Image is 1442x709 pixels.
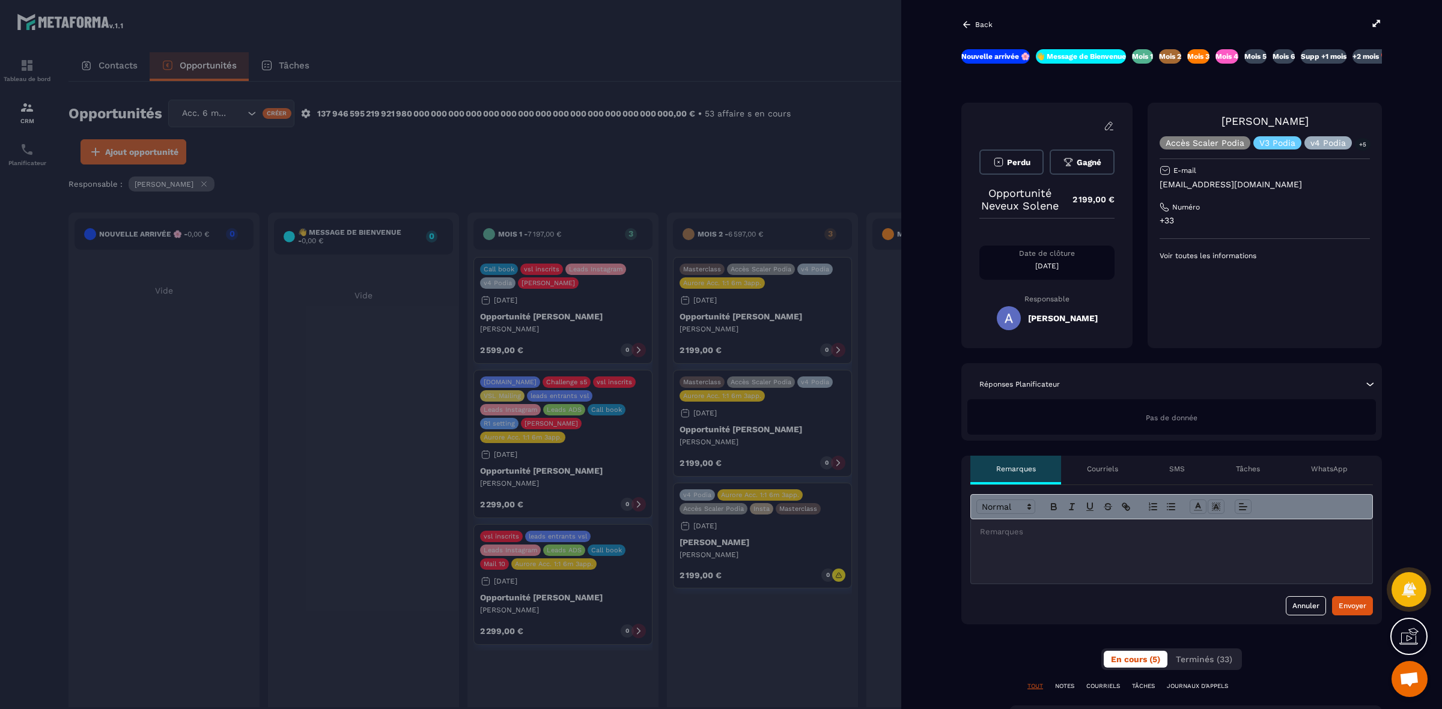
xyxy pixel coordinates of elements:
span: Pas de donnée [1146,414,1197,422]
p: +33 [1160,215,1370,226]
p: Date de clôture [979,249,1115,258]
button: En cours (5) [1104,651,1167,668]
button: Envoyer [1332,596,1373,615]
p: Réponses Planificateur [979,379,1060,389]
p: WhatsApp [1311,464,1348,474]
p: SMS [1169,464,1185,474]
p: NOTES [1055,682,1074,690]
p: V3 Podia [1259,139,1295,147]
p: [EMAIL_ADDRESS][DOMAIN_NAME] [1160,179,1370,190]
span: Gagné [1077,158,1101,167]
p: Remarques [996,464,1036,474]
p: COURRIELS [1086,682,1120,690]
p: TOUT [1027,682,1043,690]
p: Courriels [1087,464,1118,474]
a: Ouvrir le chat [1392,661,1428,697]
p: JOURNAUX D'APPELS [1167,682,1228,690]
a: [PERSON_NAME] [1221,115,1309,127]
p: Responsable [979,295,1115,303]
button: Perdu [979,149,1044,175]
p: Voir toutes les informations [1160,251,1370,261]
p: Tâches [1236,464,1260,474]
span: En cours (5) [1111,654,1160,664]
button: Terminés (33) [1169,651,1240,668]
button: Gagné [1050,149,1115,175]
p: Opportunité Neveux Solene [979,187,1060,212]
span: Perdu [1007,158,1030,167]
h5: [PERSON_NAME] [1028,313,1098,323]
button: Annuler [1286,596,1326,615]
p: Numéro [1172,202,1200,212]
p: v4 Podia [1310,139,1346,147]
p: TÂCHES [1132,682,1155,690]
p: E-mail [1173,166,1196,175]
div: Envoyer [1339,600,1366,612]
p: +5 [1355,138,1371,151]
p: Accès Scaler Podia [1166,139,1244,147]
p: [DATE] [979,261,1115,271]
p: 2 199,00 € [1060,188,1115,211]
span: Terminés (33) [1176,654,1232,664]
